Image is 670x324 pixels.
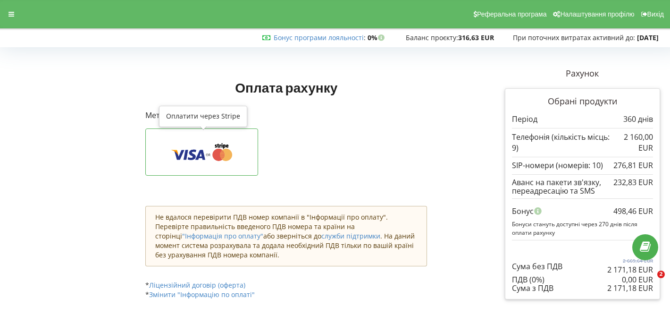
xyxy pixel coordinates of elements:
[145,206,427,266] div: Не вдалося перевірити ПДВ номер компанії в "Інформації про оплату". Перевірте правильність введен...
[638,271,661,293] iframe: Intercom live chat
[145,110,427,121] p: Методи оплати
[505,68,660,80] p: Рахунок
[406,33,458,42] span: Баланс проєкту:
[321,231,380,240] a: служби підтримки
[613,160,653,171] p: 276,81 EUR
[145,79,427,96] h1: Оплата рахунку
[149,281,245,290] a: Ліцензійний договір (оферта)
[607,284,653,292] div: 2 171,18 EUR
[607,257,653,264] p: 2 669,64 EUR
[657,271,665,278] span: 2
[512,160,603,171] p: SIP-номери (номерів: 10)
[622,275,653,284] div: 0,00 EUR
[159,106,247,127] div: Оплатити через Stripe
[647,10,664,18] span: Вихід
[182,231,263,240] a: "Інформація про оплату"
[512,178,653,196] div: Аванс на пакети зв'язку, переадресацію та SMS
[274,33,364,42] a: Бонус програми лояльності
[613,178,653,187] div: 232,83 EUR
[512,202,653,220] div: Бонус
[611,132,653,153] p: 2 160,00 EUR
[637,33,659,42] strong: [DATE]
[512,261,562,272] p: Сума без ПДВ
[512,284,653,292] div: Сума з ПДВ
[458,33,494,42] strong: 316,63 EUR
[607,264,653,275] p: 2 171,18 EUR
[513,33,635,42] span: При поточних витратах активний до:
[623,114,653,125] p: 360 днів
[512,132,611,153] p: Телефонія (кількість місць: 9)
[368,33,387,42] strong: 0%
[512,275,653,284] div: ПДВ (0%)
[560,10,634,18] span: Налаштування профілю
[274,33,366,42] span: :
[512,114,537,125] p: Період
[477,10,547,18] span: Реферальна програма
[149,290,255,299] a: Змінити "Інформацію по оплаті"
[613,202,653,220] div: 498,46 EUR
[512,220,653,236] p: Бонуси стануть доступні через 270 днів після оплати рахунку
[512,95,653,108] p: Обрані продукти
